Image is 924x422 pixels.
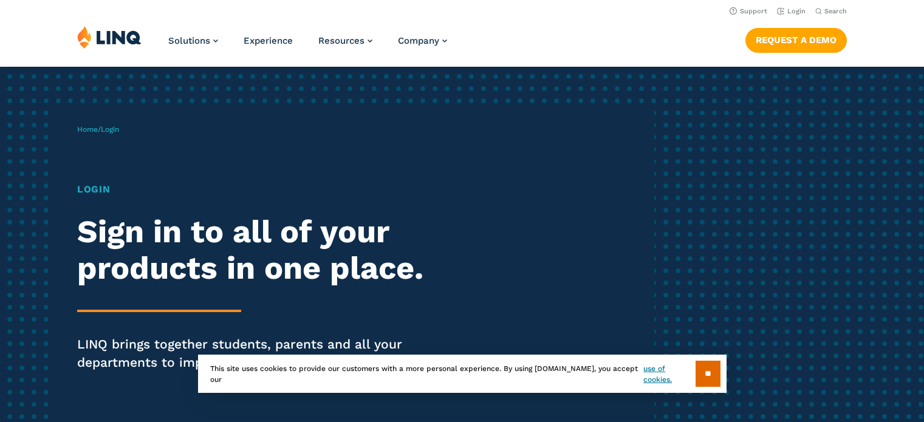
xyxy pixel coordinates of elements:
p: LINQ brings together students, parents and all your departments to improve efficiency and transpa... [77,335,433,372]
a: Home [77,125,98,134]
a: Solutions [168,35,218,46]
a: Login [777,7,806,15]
a: use of cookies. [643,363,695,385]
span: Resources [318,35,364,46]
button: Open Search Bar [815,7,847,16]
a: Company [398,35,447,46]
span: Login [101,125,119,134]
h2: Sign in to all of your products in one place. [77,214,433,287]
span: / [77,125,119,134]
nav: Button Navigation [745,26,847,52]
nav: Primary Navigation [168,26,447,66]
a: Experience [244,35,293,46]
span: Company [398,35,439,46]
a: Support [730,7,767,15]
a: Resources [318,35,372,46]
a: Request a Demo [745,28,847,52]
span: Search [824,7,847,15]
div: This site uses cookies to provide our customers with a more personal experience. By using [DOMAIN... [198,355,727,393]
span: Solutions [168,35,210,46]
img: LINQ | K‑12 Software [77,26,142,49]
h1: Login [77,182,433,197]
